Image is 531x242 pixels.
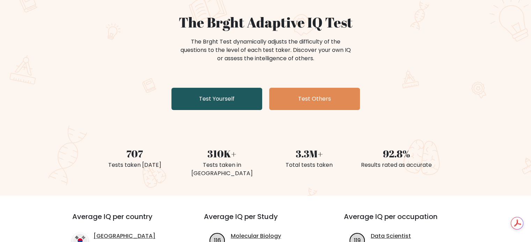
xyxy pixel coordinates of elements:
[94,232,155,240] a: [GEOGRAPHIC_DATA]
[178,38,353,63] div: The Brght Test dynamically adjusts the difficulty of the questions to the level of each test take...
[270,146,349,161] div: 3.3M+
[183,146,261,161] div: 310K+
[72,212,179,229] h3: Average IQ per country
[95,14,436,31] h1: The Brght Adaptive IQ Test
[204,212,327,229] h3: Average IQ per Study
[95,161,174,169] div: Tests taken [DATE]
[183,161,261,178] div: Tests taken in [GEOGRAPHIC_DATA]
[95,146,174,161] div: 707
[344,212,467,229] h3: Average IQ per occupation
[231,232,281,240] a: Molecular Biology
[371,232,411,240] a: Data Scientist
[171,88,262,110] a: Test Yourself
[269,88,360,110] a: Test Others
[270,161,349,169] div: Total tests taken
[357,146,436,161] div: 92.8%
[357,161,436,169] div: Results rated as accurate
